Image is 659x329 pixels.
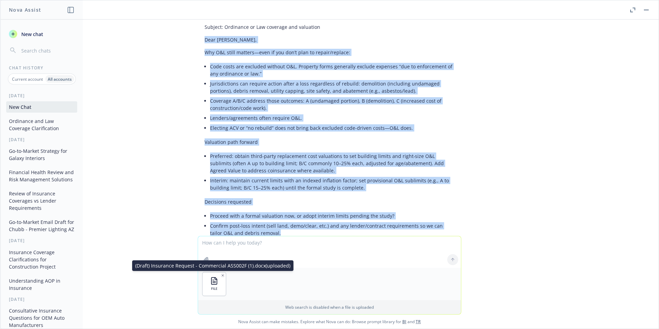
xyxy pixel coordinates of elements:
[210,221,454,238] li: Confirm post‑loss intent (sell land, demo/clear, etc.) and any lender/contract requirements so we...
[6,28,77,40] button: New chat
[20,46,74,55] input: Search chats
[6,101,77,113] button: New Chat
[205,36,454,43] p: Dear [PERSON_NAME],
[6,115,77,134] button: Ordinance and Law Coverage Clarification
[12,76,43,82] p: Current account
[1,93,83,99] div: [DATE]
[1,137,83,143] div: [DATE]
[6,188,77,214] button: Review of Insurance Coverages vs Lender Requirements
[210,96,454,113] li: Coverage A/B/C address those outcomes: A (undamaged portion), B (demolition), C (increased cost o...
[9,6,41,13] h1: Nova Assist
[205,23,454,31] p: Subject: Ordinance or Law coverage and valuation
[205,198,454,205] p: Decisions requested
[48,76,72,82] p: All accounts
[210,113,454,123] li: Lenders/agreements often require O&L.
[1,65,83,71] div: Chat History
[6,247,77,272] button: Insurance Coverage Clarifications for Construction Project
[6,167,77,185] button: Financial Health Review and Risk Management Solutions
[210,151,454,175] li: Preferred: obtain third‑party replacement cost valuations to set building limits and right‑size O...
[210,123,454,133] li: Electing ACV or “no rebuild” does not bring back excluded code-driven costs—O&L does.
[1,238,83,243] div: [DATE]
[202,304,457,310] p: Web search is disabled when a file is uploaded
[402,319,406,325] a: BI
[211,286,218,291] span: FILE
[6,275,77,294] button: Understanding AOP in Insurance
[6,145,77,164] button: Go-to-Market Strategy for Galaxy Interiors
[1,296,83,302] div: [DATE]
[6,216,77,235] button: Go-to-Market Email Draft for Chubb - Premier Lighting AZ
[20,31,43,38] span: New chat
[203,272,226,296] button: FILE
[210,211,454,221] li: Proceed with a formal valuation now, or adopt interim limits pending the study?
[205,138,454,146] p: Valuation path forward
[210,175,454,193] li: Interim: maintain current limits with an indexed inflation factor; set provisional O&L sublimits ...
[210,61,454,79] li: Code costs are excluded without O&L. Property forms generally exclude expenses “due to enforcemen...
[416,319,421,325] a: TR
[210,79,454,96] li: Jurisdictions can require action after a loss regardless of rebuild: demolition (including undama...
[205,49,454,56] p: Why O&L still matters—even if you don’t plan to repair/replace:
[3,315,656,329] span: Nova Assist can make mistakes. Explore what Nova can do: Browse prompt library for and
